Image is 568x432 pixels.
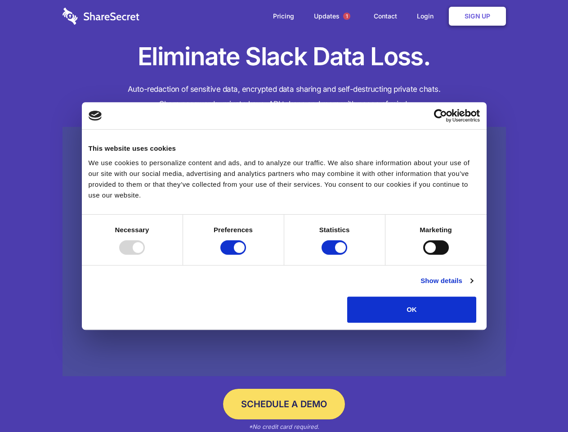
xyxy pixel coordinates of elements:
a: Sign Up [449,7,506,26]
strong: Marketing [420,226,452,234]
a: Schedule a Demo [223,389,345,419]
button: OK [347,297,476,323]
a: Show details [420,275,473,286]
a: Login [408,2,447,30]
h4: Auto-redaction of sensitive data, encrypted data sharing and self-destructing private chats. Shar... [63,82,506,112]
a: Contact [365,2,406,30]
strong: Statistics [319,226,350,234]
a: Pricing [264,2,303,30]
em: *No credit card required. [249,423,319,430]
strong: Necessary [115,226,149,234]
span: 1 [343,13,350,20]
h1: Eliminate Slack Data Loss. [63,40,506,73]
div: This website uses cookies [89,143,480,154]
strong: Preferences [214,226,253,234]
img: logo [89,111,102,121]
a: Wistia video thumbnail [63,127,506,377]
a: Usercentrics Cookiebot - opens in a new window [401,109,480,122]
img: logo-wordmark-white-trans-d4663122ce5f474addd5e946df7df03e33cb6a1c49d2221995e7729f52c070b2.svg [63,8,139,25]
div: We use cookies to personalize content and ads, and to analyze our traffic. We also share informat... [89,157,480,201]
